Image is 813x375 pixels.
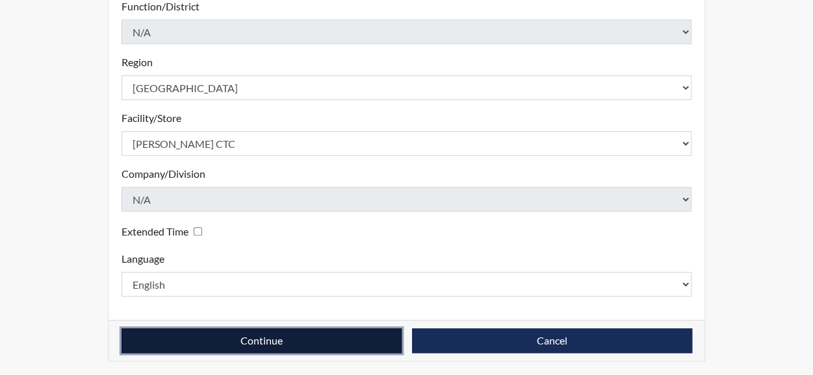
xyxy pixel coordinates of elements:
[122,222,207,241] div: Checking this box will provide the interviewee with an accomodation of extra time to answer each ...
[122,328,402,353] button: Continue
[412,328,692,353] button: Cancel
[122,224,188,239] label: Extended Time
[122,166,205,182] label: Company/Division
[122,110,181,126] label: Facility/Store
[122,54,153,70] label: Region
[122,251,164,267] label: Language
